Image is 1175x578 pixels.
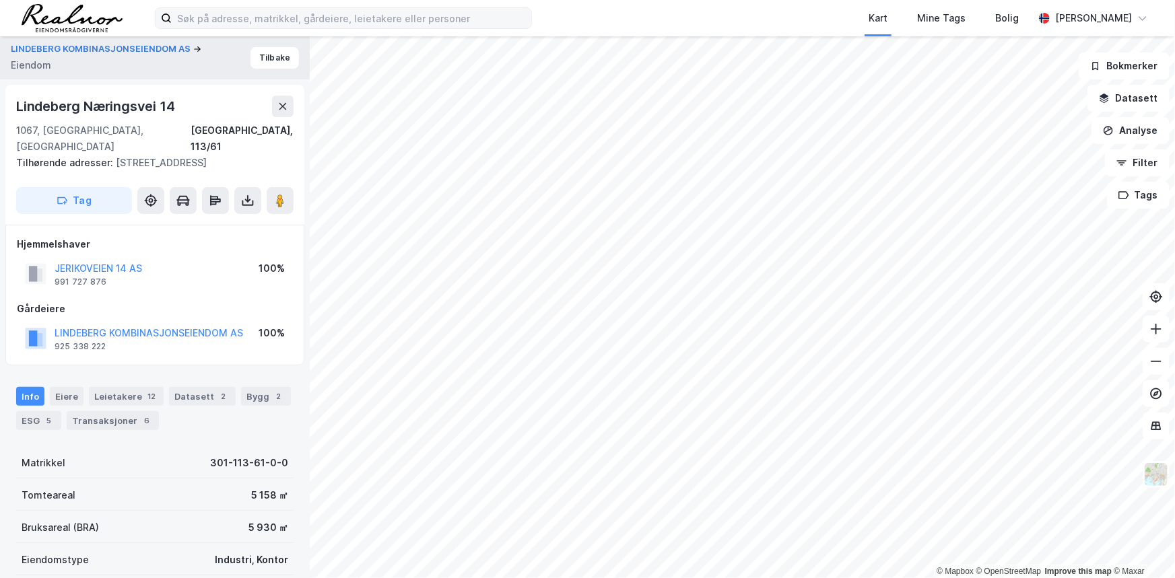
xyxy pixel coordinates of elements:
[250,47,299,69] button: Tilbake
[1108,513,1175,578] div: Kontrollprogram for chat
[976,567,1042,576] a: OpenStreetMap
[50,387,83,406] div: Eiere
[217,390,230,403] div: 2
[55,341,106,352] div: 925 338 222
[191,122,294,155] div: [GEOGRAPHIC_DATA], 113/61
[11,42,193,56] button: LINDEBERG KOMBINASJONSEIENDOM AS
[67,411,159,430] div: Transaksjoner
[210,455,288,471] div: 301-113-61-0-0
[1079,52,1170,79] button: Bokmerker
[251,487,288,503] div: 5 158 ㎡
[1045,567,1112,576] a: Improve this map
[17,236,293,252] div: Hjemmelshaver
[22,552,89,568] div: Eiendomstype
[1087,85,1170,112] button: Datasett
[16,157,116,168] span: Tilhørende adresser:
[16,96,177,117] div: Lindeberg Næringsvei 14
[1143,462,1169,487] img: Z
[259,325,285,341] div: 100%
[22,487,75,503] div: Tomteareal
[22,519,99,536] div: Bruksareal (BRA)
[1107,182,1170,209] button: Tags
[937,567,974,576] a: Mapbox
[1092,117,1170,144] button: Analyse
[55,277,106,287] div: 991 727 876
[272,390,286,403] div: 2
[995,10,1019,26] div: Bolig
[917,10,966,26] div: Mine Tags
[145,390,158,403] div: 12
[169,387,236,406] div: Datasett
[259,260,285,277] div: 100%
[215,552,288,568] div: Industri, Kontor
[1108,513,1175,578] iframe: Chat Widget
[869,10,887,26] div: Kart
[172,8,531,28] input: Søk på adresse, matrikkel, gårdeiere, leietakere eller personer
[16,187,132,214] button: Tag
[16,411,61,430] div: ESG
[11,57,51,73] div: Eiendom
[248,519,288,536] div: 5 930 ㎡
[89,387,164,406] div: Leietakere
[16,387,44,406] div: Info
[17,301,293,317] div: Gårdeiere
[1105,149,1170,176] button: Filter
[16,122,191,155] div: 1067, [GEOGRAPHIC_DATA], [GEOGRAPHIC_DATA]
[241,387,291,406] div: Bygg
[22,4,123,32] img: realnor-logo.934646d98de889bb5806.png
[1055,10,1132,26] div: [PERSON_NAME]
[22,455,65,471] div: Matrikkel
[42,414,56,427] div: 5
[16,155,283,171] div: [STREET_ADDRESS]
[140,414,154,427] div: 6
